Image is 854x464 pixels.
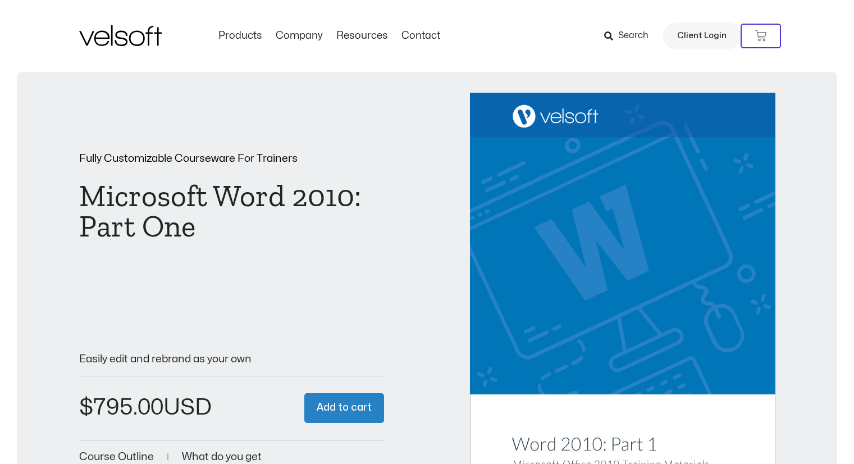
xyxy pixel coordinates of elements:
a: Client Login [663,22,741,49]
a: What do you get [182,452,262,462]
a: ContactMenu Toggle [395,30,447,42]
a: Search [604,26,656,46]
button: Add to cart [304,393,384,423]
a: CompanyMenu Toggle [269,30,330,42]
img: Velsoft Training Materials [79,25,162,46]
p: Easily edit and rebrand as your own [79,354,385,365]
span: $ [79,397,93,418]
a: ProductsMenu Toggle [212,30,269,42]
nav: Menu [212,30,447,42]
a: Course Outline [79,452,154,462]
span: Search [618,29,649,43]
p: Fully Customizable Courseware For Trainers [79,153,385,164]
h1: Microsoft Word 2010: Part One [79,181,385,242]
a: ResourcesMenu Toggle [330,30,395,42]
bdi: 795.00 [79,397,163,418]
span: Client Login [677,29,727,43]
